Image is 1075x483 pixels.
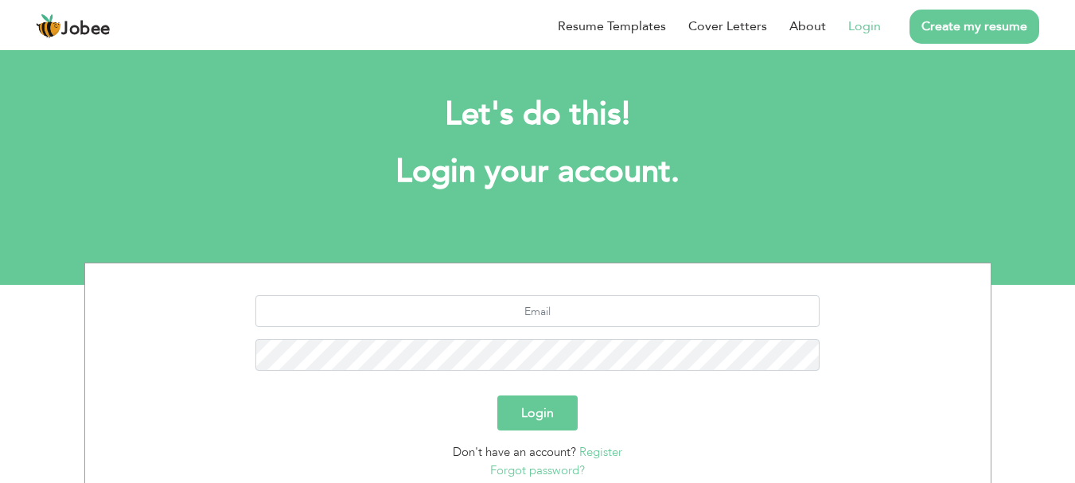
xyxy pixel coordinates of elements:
input: Email [255,295,820,327]
span: Jobee [61,21,111,38]
span: Don't have an account? [453,444,576,460]
a: Cover Letters [688,17,767,36]
img: jobee.io [36,14,61,39]
h2: Let's do this! [108,94,968,135]
a: Jobee [36,14,111,39]
a: About [789,17,826,36]
a: Register [579,444,622,460]
a: Forgot password? [490,462,585,478]
h1: Login your account. [108,151,968,193]
a: Resume Templates [558,17,666,36]
button: Login [497,395,578,430]
a: Create my resume [909,10,1039,44]
a: Login [848,17,881,36]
